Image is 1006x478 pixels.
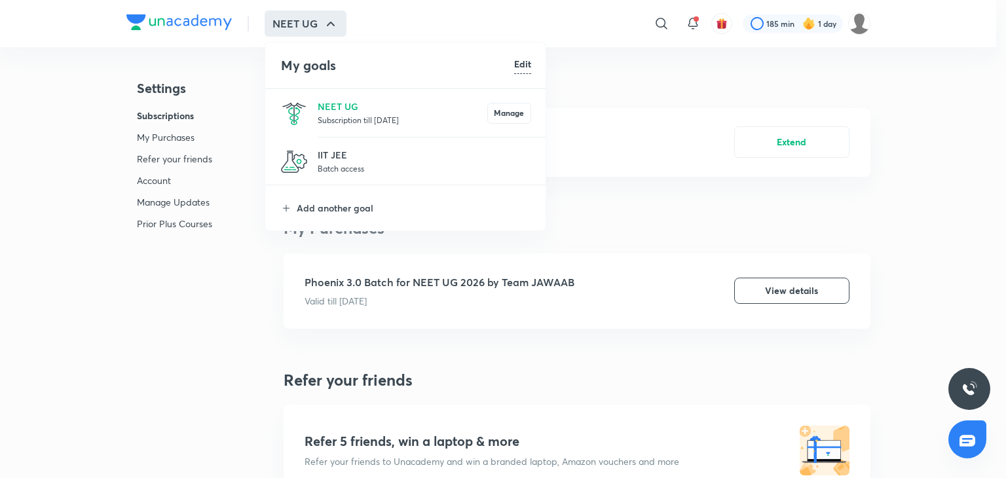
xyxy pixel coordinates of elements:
[281,100,307,126] img: NEET UG
[281,149,307,175] img: IIT JEE
[487,103,531,124] button: Manage
[318,162,531,175] p: Batch access
[318,100,487,113] p: NEET UG
[318,148,531,162] p: IIT JEE
[318,113,487,126] p: Subscription till [DATE]
[297,201,531,215] p: Add another goal
[281,56,514,75] h4: My goals
[514,57,531,71] h6: Edit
